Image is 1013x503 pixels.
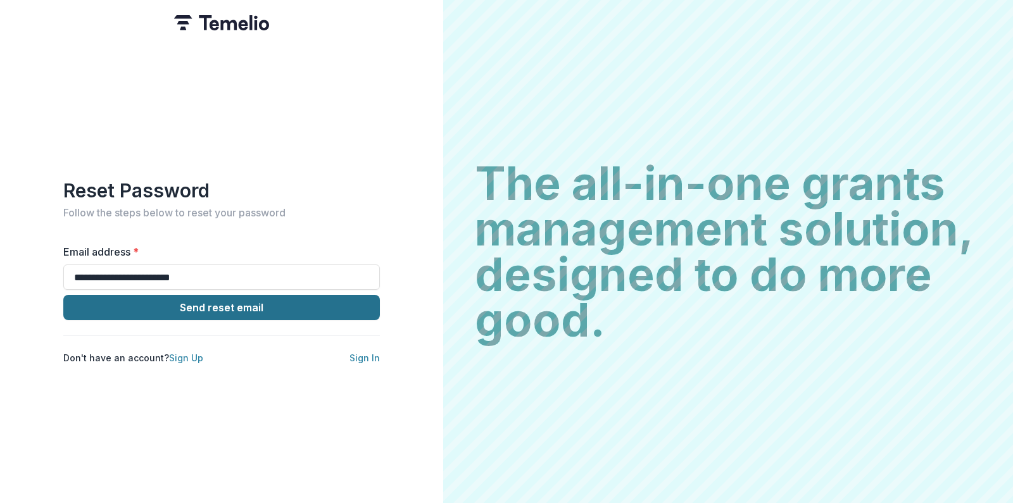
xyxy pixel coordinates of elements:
h1: Reset Password [63,179,380,202]
button: Send reset email [63,295,380,320]
a: Sign Up [169,352,203,363]
h2: Follow the steps below to reset your password [63,207,380,219]
label: Email address [63,244,372,259]
img: Temelio [174,15,269,30]
a: Sign In [349,352,380,363]
p: Don't have an account? [63,351,203,364]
